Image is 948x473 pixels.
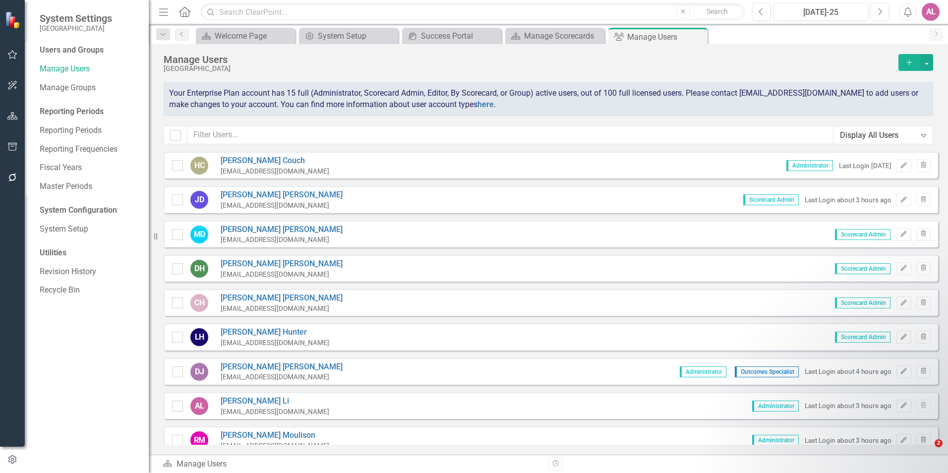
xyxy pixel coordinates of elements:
span: Scorecard Admin [835,263,890,274]
a: [PERSON_NAME] Couch [221,155,329,167]
button: [DATE]-25 [773,3,868,21]
div: Reporting Periods [40,106,139,118]
a: Fiscal Years [40,162,139,174]
div: Last Login [DATE] [839,161,891,171]
div: Display All Users [840,129,916,141]
a: here [477,100,494,109]
a: System Setup [301,30,396,42]
span: Administrator [786,160,833,171]
span: 2 [935,439,943,447]
div: HC [190,157,208,175]
a: [PERSON_NAME] Hunter [221,327,329,338]
span: Administrator [680,366,726,377]
div: DH [190,260,208,278]
div: LH [190,328,208,346]
a: Revision History [40,266,139,278]
div: MD [190,226,208,243]
div: Manage Users [163,459,541,470]
a: Success Portal [405,30,499,42]
a: [PERSON_NAME] Moulison [221,430,329,441]
div: [EMAIL_ADDRESS][DOMAIN_NAME] [221,167,329,176]
div: Utilities [40,247,139,259]
span: Scorecard Admin [835,297,890,308]
div: [EMAIL_ADDRESS][DOMAIN_NAME] [221,201,343,210]
iframe: Intercom live chat [914,439,938,463]
a: Welcome Page [198,30,293,42]
input: Search ClearPoint... [201,3,745,21]
div: Manage Users [627,31,705,43]
a: [PERSON_NAME] [PERSON_NAME] [221,293,343,304]
input: Filter Users... [187,126,833,144]
div: [EMAIL_ADDRESS][DOMAIN_NAME] [221,441,329,451]
a: [PERSON_NAME] Li [221,396,329,407]
span: Your Enterprise Plan account has 15 full (Administrator, Scorecard Admin, Editor, By Scorecard, o... [169,88,918,109]
span: Search [707,7,728,15]
div: System Setup [318,30,396,42]
div: [EMAIL_ADDRESS][DOMAIN_NAME] [221,270,343,279]
button: AL [922,3,940,21]
div: [GEOGRAPHIC_DATA] [164,65,893,72]
div: [DATE]-25 [777,6,865,18]
div: [EMAIL_ADDRESS][DOMAIN_NAME] [221,235,343,244]
span: Scorecard Admin [835,229,890,240]
span: Administrator [752,401,799,412]
span: System Settings [40,12,112,24]
span: Administrator [752,435,799,446]
div: [EMAIL_ADDRESS][DOMAIN_NAME] [221,304,343,313]
div: RM [190,431,208,449]
a: Manage Scorecards [508,30,602,42]
a: Manage Groups [40,82,139,94]
div: [EMAIL_ADDRESS][DOMAIN_NAME] [221,372,343,382]
span: Scorecard Admin [743,194,799,205]
div: [EMAIL_ADDRESS][DOMAIN_NAME] [221,338,329,348]
div: DJ [190,363,208,381]
div: Last Login about 3 hours ago [805,195,891,205]
span: Scorecard Admin [835,332,890,343]
a: Reporting Periods [40,125,139,136]
div: Welcome Page [215,30,293,42]
a: [PERSON_NAME] [PERSON_NAME] [221,258,343,270]
div: Manage Users [164,54,893,65]
div: Users and Groups [40,45,139,56]
a: Master Periods [40,181,139,192]
a: [PERSON_NAME] [PERSON_NAME] [221,224,343,236]
div: [EMAIL_ADDRESS][DOMAIN_NAME] [221,407,329,416]
img: ClearPoint Strategy [5,11,22,29]
div: CH [190,294,208,312]
a: [PERSON_NAME] [PERSON_NAME] [221,189,343,201]
div: JD [190,191,208,209]
a: Manage Users [40,63,139,75]
a: Recycle Bin [40,285,139,296]
a: Reporting Frequencies [40,144,139,155]
a: System Setup [40,224,139,235]
small: [GEOGRAPHIC_DATA] [40,24,112,32]
div: System Configuration [40,205,139,216]
a: [PERSON_NAME] [PERSON_NAME] [221,361,343,373]
div: Success Portal [421,30,499,42]
div: AL [190,397,208,415]
div: Manage Scorecards [524,30,602,42]
button: Search [693,5,742,19]
span: Outcomes Specialist [735,366,799,377]
div: Last Login about 4 hours ago [805,367,891,376]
